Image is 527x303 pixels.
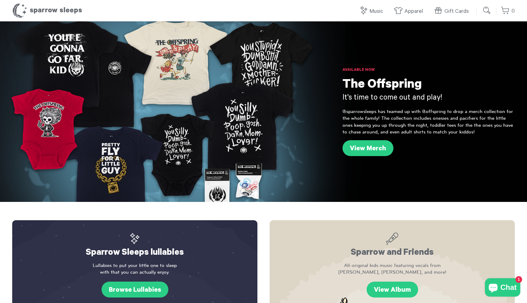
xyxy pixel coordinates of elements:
[342,93,515,104] h3: It's time to come out and play!
[24,232,245,259] h2: Sparrow Sleeps lullabies
[481,4,493,16] input: Submit
[394,5,426,18] a: Apparel
[342,67,515,73] h6: Available Now
[282,269,503,276] span: [PERSON_NAME], [PERSON_NAME], and more!
[12,3,82,18] h1: Sparrow Sleeps
[342,108,515,136] p: @sparrowsleeps has teamed up with @offspring to drop a merch collection for the whole family! The...
[282,262,503,276] p: All-original kids music featuring vocals from
[24,262,245,276] p: Lullabies to put your little one to sleep
[483,278,522,298] inbox-online-store-chat: Shopify online store chat
[367,282,418,298] a: View Album
[501,5,515,18] a: 0
[342,78,515,93] h1: The Offspring
[342,140,393,156] a: View Merch
[359,5,386,18] a: Music
[24,269,245,276] span: with that you can actually enjoy.
[102,282,168,298] a: Browse Lullabies
[282,232,503,259] h2: Sparrow and Friends
[434,5,472,18] a: Gift Cards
